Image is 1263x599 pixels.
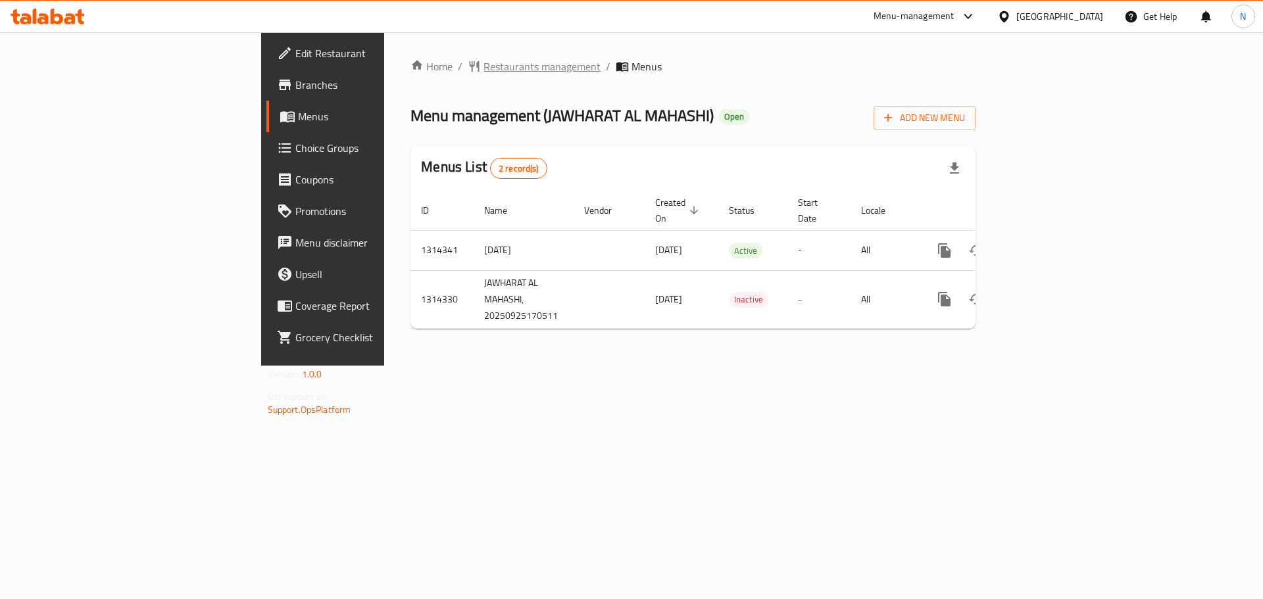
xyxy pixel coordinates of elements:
a: Menu disclaimer [266,227,472,258]
h2: Menus List [421,157,547,179]
a: Edit Restaurant [266,37,472,69]
td: All [851,270,918,328]
th: Actions [918,191,1066,231]
span: Get support on: [268,388,328,405]
td: [DATE] [474,230,574,270]
nav: breadcrumb [410,59,976,74]
span: Start Date [798,195,835,226]
td: - [787,230,851,270]
span: [DATE] [655,291,682,308]
span: Add New Menu [884,110,965,126]
a: Choice Groups [266,132,472,164]
div: Inactive [729,292,768,308]
span: Menus [298,108,462,124]
span: Promotions [295,203,462,219]
button: Change Status [960,235,992,266]
a: Branches [266,69,472,101]
a: Upsell [266,258,472,290]
button: more [929,235,960,266]
span: Name [484,203,524,218]
a: Coupons [266,164,472,195]
span: Version: [268,366,300,383]
button: Add New Menu [874,106,976,130]
span: Active [729,243,762,258]
span: Menu disclaimer [295,235,462,251]
span: Choice Groups [295,140,462,156]
div: Menu-management [874,9,954,24]
button: Change Status [960,283,992,315]
a: Restaurants management [468,59,601,74]
span: 2 record(s) [491,162,547,175]
a: Promotions [266,195,472,227]
div: Export file [939,153,970,184]
span: 1.0.0 [302,366,322,383]
span: Branches [295,77,462,93]
a: Coverage Report [266,290,472,322]
span: ID [421,203,446,218]
span: Menu management ( JAWHARAT AL MAHASHI ) [410,101,714,130]
a: Grocery Checklist [266,322,472,353]
span: [DATE] [655,241,682,258]
td: All [851,230,918,270]
span: Locale [861,203,903,218]
div: [GEOGRAPHIC_DATA] [1016,9,1103,24]
span: Menus [631,59,662,74]
a: Menus [266,101,472,132]
li: / [606,59,610,74]
span: Coupons [295,172,462,187]
td: JAWHARAT AL MAHASHI, 20250925170511 [474,270,574,328]
span: Vendor [584,203,629,218]
table: enhanced table [410,191,1066,329]
span: Grocery Checklist [295,329,462,345]
span: Upsell [295,266,462,282]
button: more [929,283,960,315]
span: Inactive [729,292,768,307]
td: - [787,270,851,328]
div: Total records count [490,158,547,179]
span: Created On [655,195,703,226]
span: Restaurants management [483,59,601,74]
span: N [1240,9,1246,24]
span: Edit Restaurant [295,45,462,61]
a: Support.OpsPlatform [268,401,351,418]
span: Coverage Report [295,298,462,314]
span: Open [719,111,749,122]
span: Status [729,203,772,218]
